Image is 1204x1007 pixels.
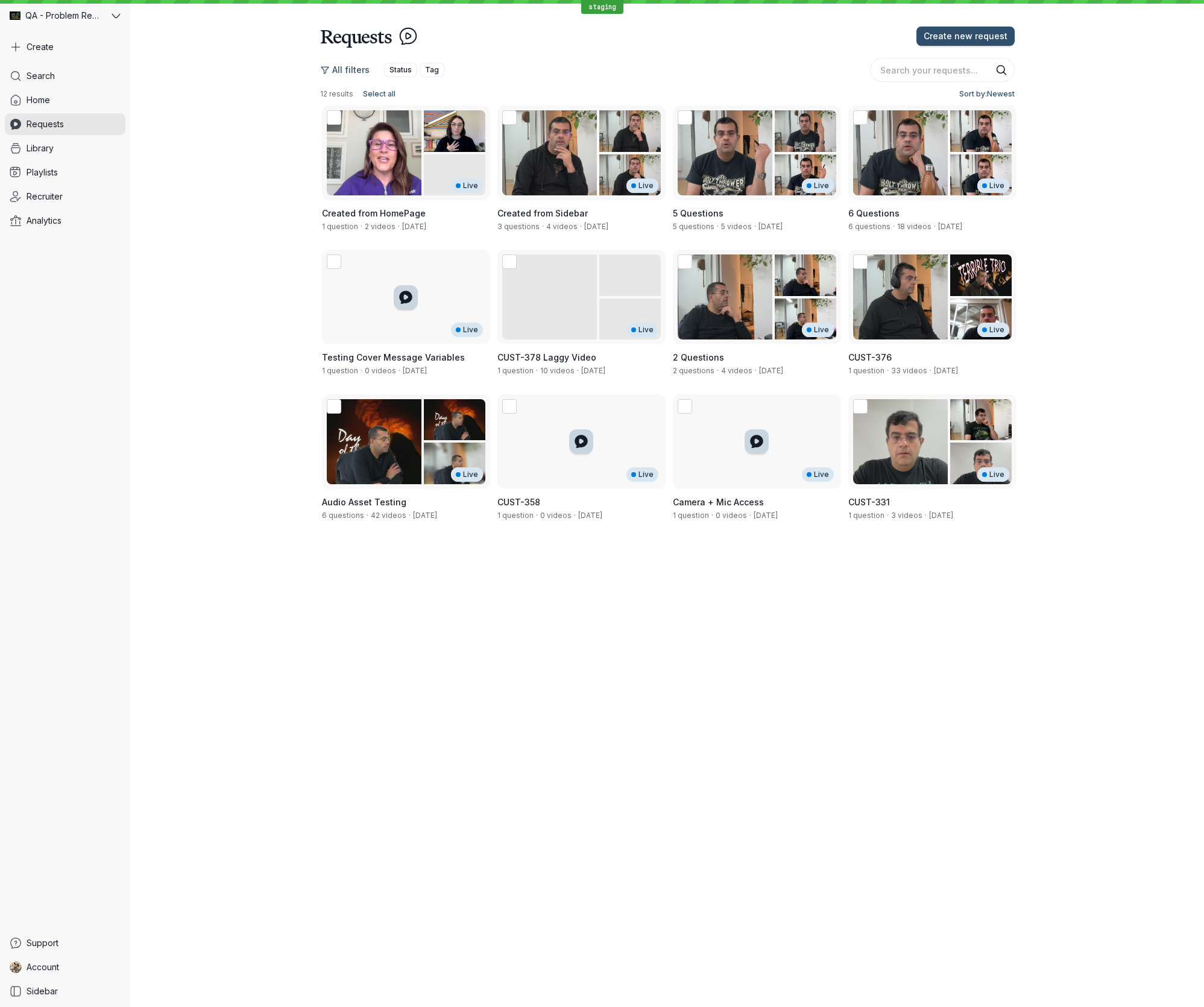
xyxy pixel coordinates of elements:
span: CUST-376 [848,352,892,362]
span: 42 videos [371,511,406,520]
span: · [890,222,897,232]
button: Tag [420,63,444,77]
span: Testing Cover Message Variables [322,352,465,362]
span: 1 question [322,222,358,231]
span: QA - Problem Reproduction [25,10,102,22]
span: · [884,366,891,376]
span: 0 videos [540,511,572,520]
a: Shez Katrak avatarAccount [5,956,125,978]
span: Created by Shez Katrak [754,511,778,520]
span: · [709,511,716,520]
span: · [714,222,721,232]
span: Support [27,937,58,949]
span: Camera + Mic Access [673,497,764,507]
button: Select all [358,87,400,101]
button: Create [5,36,125,58]
span: 5 videos [721,222,752,231]
a: Analytics [5,210,125,232]
span: 1 question [848,511,884,520]
span: Playlists [27,166,58,178]
span: 1 question [322,366,358,375]
span: Created by Staging Problem Reproduction [581,366,605,375]
a: Sidebar [5,980,125,1002]
span: Tag [425,64,439,76]
span: · [578,222,584,232]
span: · [396,222,402,232]
span: 1 question [497,511,534,520]
span: 2 questions [673,366,714,375]
img: QA - Problem Reproduction avatar [10,10,20,21]
span: Created by Staging Problem Reproduction [403,366,427,375]
span: 0 videos [365,366,396,375]
span: · [540,222,546,232]
span: 5 Questions [673,208,723,218]
button: QA - Problem Reproduction avatarQA - Problem Reproduction [5,5,125,27]
a: Recruiter [5,186,125,207]
span: 12 results [320,89,353,99]
span: 6 Questions [848,208,900,218]
span: 33 videos [891,366,927,375]
span: Created by Staging Problem Reproduction [584,222,608,231]
span: Home [27,94,50,106]
span: Created by Staging Problem Reproduction [934,366,958,375]
span: 10 videos [540,366,575,375]
span: · [931,222,938,232]
img: Shez Katrak avatar [10,961,22,973]
span: CUST-331 [848,497,890,507]
span: · [922,511,929,520]
a: Requests [5,113,125,135]
a: Playlists [5,162,125,183]
span: Recruiter [27,191,63,203]
span: Account [27,961,59,973]
span: · [714,366,721,376]
span: 6 questions [322,511,364,520]
span: · [358,222,365,232]
span: CUST-358 [497,497,540,507]
a: Home [5,89,125,111]
span: · [396,366,403,376]
span: · [884,511,891,520]
span: Created by Staging Problem Reproduction [758,222,783,231]
span: 1 question [673,511,709,520]
span: Select all [363,88,396,100]
span: · [927,366,934,376]
input: Search your requests... [870,58,1015,82]
span: 0 videos [716,511,747,520]
button: All filters [320,60,377,80]
span: 3 questions [497,222,540,231]
span: Requests [27,118,64,130]
span: · [575,366,581,376]
span: 3 videos [891,511,922,520]
span: 2 Questions [673,352,724,362]
span: CUST-378 Laggy Video [497,352,596,362]
span: Created by Staging Problem Reproduction [938,222,962,231]
span: 2 videos [365,222,396,231]
span: Created by Shez Katrak [413,511,437,520]
span: 18 videos [897,222,931,231]
span: Created by Staging Problem Reproduction [578,511,602,520]
span: · [534,366,540,376]
span: Analytics [27,215,61,227]
span: Library [27,142,54,154]
a: Support [5,932,125,954]
span: · [534,511,540,520]
span: Sort by: Newest [959,88,1015,100]
button: Search [995,64,1007,76]
span: Sidebar [27,985,58,997]
span: All filters [332,64,370,76]
span: Created by Staging Problem Reproduction [759,366,783,375]
span: Audio Asset Testing [322,497,406,507]
h1: Requests [320,24,392,48]
span: · [572,511,578,520]
span: Search [27,70,55,82]
span: · [747,511,754,520]
span: 4 videos [546,222,578,231]
a: Search [5,65,125,87]
span: Created from Sidebar [497,208,588,218]
div: QA - Problem Reproduction [5,5,109,27]
span: 1 question [848,366,884,375]
span: Status [389,64,412,76]
span: · [364,511,371,520]
span: 4 videos [721,366,752,375]
span: Created from HomePage [322,208,426,218]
